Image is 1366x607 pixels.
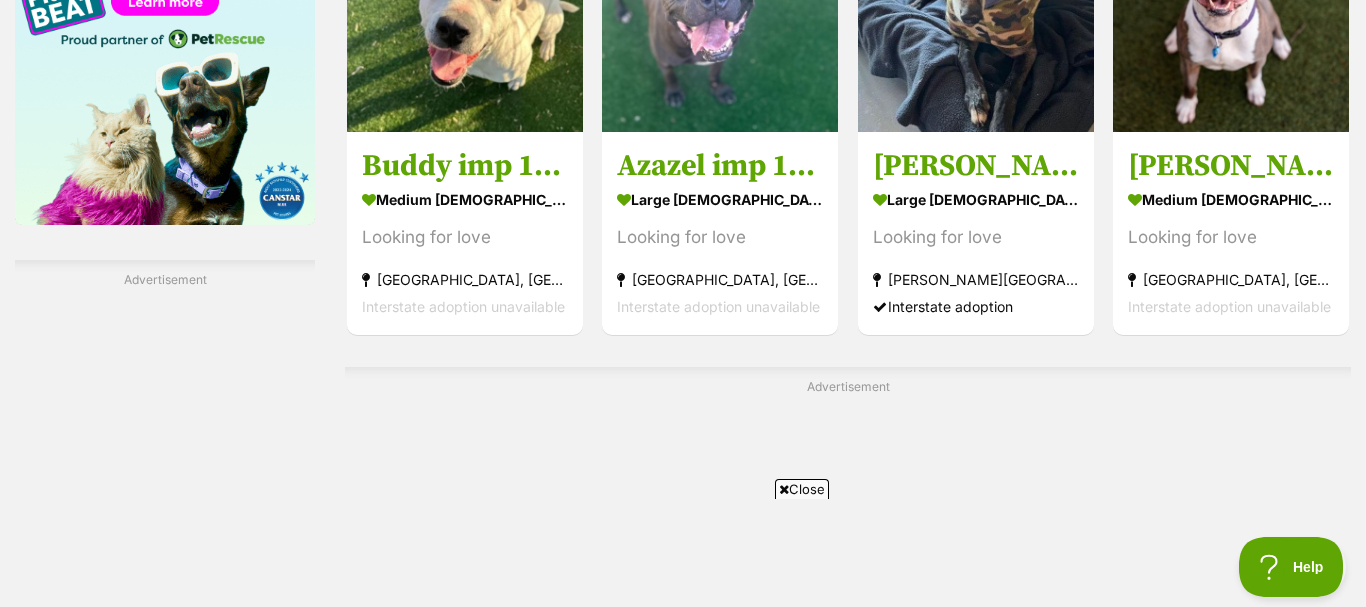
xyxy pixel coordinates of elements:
[858,132,1094,335] a: [PERSON_NAME] [PERSON_NAME] large [DEMOGRAPHIC_DATA] Dog Looking for love [PERSON_NAME][GEOGRAPHI...
[873,293,1079,320] div: Interstate adoption
[873,147,1079,185] h3: [PERSON_NAME] [PERSON_NAME]
[362,298,565,315] span: Interstate adoption unavailable
[617,298,820,315] span: Interstate adoption unavailable
[362,266,568,293] strong: [GEOGRAPHIC_DATA], [GEOGRAPHIC_DATA]
[1128,185,1334,214] strong: medium [DEMOGRAPHIC_DATA] Dog
[362,224,568,251] div: Looking for love
[617,185,823,214] strong: large [DEMOGRAPHIC_DATA] Dog
[1128,298,1331,315] span: Interstate adoption unavailable
[775,479,829,499] span: Close
[347,132,583,335] a: Buddy imp 1090 medium [DEMOGRAPHIC_DATA] Dog Looking for love [GEOGRAPHIC_DATA], [GEOGRAPHIC_DATA...
[362,147,568,185] h3: Buddy imp 1090
[1113,132,1349,335] a: [PERSON_NAME] medium [DEMOGRAPHIC_DATA] Dog Looking for love [GEOGRAPHIC_DATA], [GEOGRAPHIC_DATA]...
[873,185,1079,214] strong: large [DEMOGRAPHIC_DATA] Dog
[319,507,1047,597] iframe: Advertisement
[617,266,823,293] strong: [GEOGRAPHIC_DATA], [GEOGRAPHIC_DATA]
[617,147,823,185] h3: Azazel imp 1304
[1239,537,1346,597] iframe: Help Scout Beacon - Open
[617,224,823,251] div: Looking for love
[602,132,838,335] a: Azazel imp 1304 large [DEMOGRAPHIC_DATA] Dog Looking for love [GEOGRAPHIC_DATA], [GEOGRAPHIC_DATA...
[873,224,1079,251] div: Looking for love
[362,185,568,214] strong: medium [DEMOGRAPHIC_DATA] Dog
[873,266,1079,293] strong: [PERSON_NAME][GEOGRAPHIC_DATA], [GEOGRAPHIC_DATA]
[1128,147,1334,185] h3: [PERSON_NAME]
[1128,224,1334,251] div: Looking for love
[1128,266,1334,293] strong: [GEOGRAPHIC_DATA], [GEOGRAPHIC_DATA]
